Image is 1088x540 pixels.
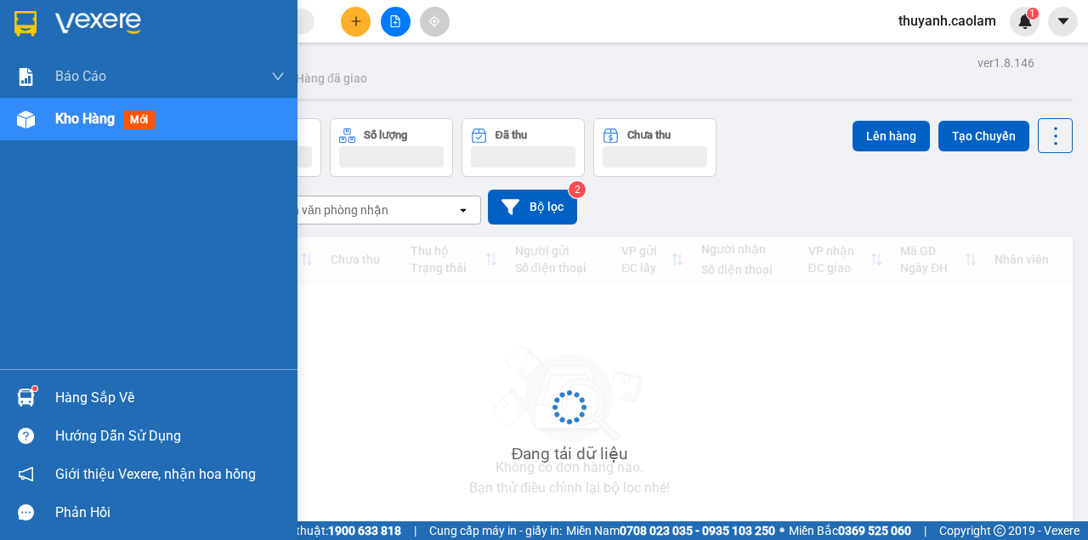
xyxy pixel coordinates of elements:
strong: 1900 633 818 [328,524,401,537]
button: Số lượng [330,118,453,177]
span: Báo cáo [55,65,106,87]
svg: open [456,203,470,217]
button: aim [420,7,450,37]
button: Lên hàng [853,121,930,151]
span: notification [18,466,34,482]
span: caret-down [1056,14,1071,29]
img: solution-icon [17,68,35,86]
button: Chưa thu [593,118,717,177]
span: plus [350,15,362,27]
img: logo-vxr [14,11,37,37]
span: down [271,70,285,83]
img: icon-new-feature [1017,14,1033,29]
div: ver 1.8.146 [977,54,1034,72]
button: Tạo Chuyến [938,121,1029,151]
div: Số lượng [364,129,407,141]
span: file-add [389,15,401,27]
img: warehouse-icon [17,389,35,406]
button: caret-down [1048,7,1078,37]
button: Bộ lọc [488,190,577,225]
span: 1 [1029,8,1035,20]
span: ⚪️ [779,527,785,534]
img: warehouse-icon [17,111,35,128]
strong: 0708 023 035 - 0935 103 250 [620,524,775,537]
div: Phản hồi [55,500,285,526]
button: file-add [381,7,411,37]
button: Hàng đã giao [282,58,381,99]
span: | [414,521,416,540]
span: Miền Bắc [789,521,911,540]
span: Miền Nam [566,521,775,540]
sup: 2 [569,181,586,198]
strong: 0369 525 060 [838,524,911,537]
div: Chưa thu [627,129,671,141]
sup: 1 [32,386,37,391]
span: | [924,521,926,540]
span: thuyanh.caolam [885,10,1010,31]
button: Đã thu [462,118,585,177]
sup: 1 [1027,8,1039,20]
span: aim [428,15,440,27]
button: plus [341,7,371,37]
span: mới [123,111,155,129]
div: Đã thu [496,129,527,141]
span: copyright [994,525,1006,537]
div: Hướng dẫn sử dụng [55,423,285,449]
span: message [18,504,34,520]
span: question-circle [18,428,34,444]
span: Hỗ trợ kỹ thuật: [245,521,401,540]
div: Hàng sắp về [55,385,285,411]
div: Đang tải dữ liệu [512,441,628,467]
span: Cung cấp máy in - giấy in: [429,521,562,540]
div: Chọn văn phòng nhận [271,202,388,219]
span: Kho hàng [55,111,115,127]
span: Giới thiệu Vexere, nhận hoa hồng [55,463,256,485]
